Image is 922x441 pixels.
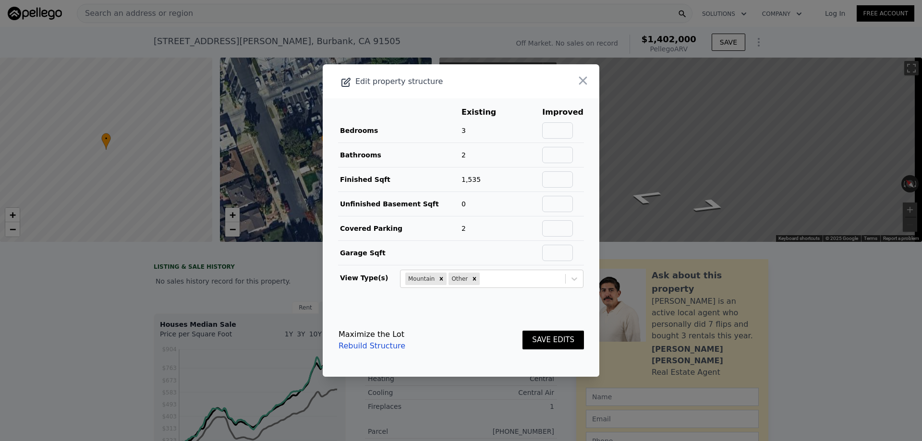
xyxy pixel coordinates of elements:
[405,273,436,285] div: Mountain
[461,151,466,159] span: 2
[461,106,511,119] th: Existing
[338,241,461,265] td: Garage Sqft
[461,225,466,232] span: 2
[449,273,469,285] div: Other
[338,143,461,167] td: Bathrooms
[436,273,447,285] div: Remove Mountain
[338,119,461,143] td: Bedrooms
[338,216,461,241] td: Covered Parking
[461,127,466,134] span: 3
[461,200,466,208] span: 0
[338,192,461,216] td: Unfinished Basement Sqft
[338,167,461,192] td: Finished Sqft
[469,273,480,285] div: Remove Other
[323,75,544,88] div: Edit property structure
[522,331,584,349] button: SAVE EDITS
[339,340,405,352] a: Rebuild Structure
[338,265,400,288] td: View Type(s)
[542,106,584,119] th: Improved
[339,329,405,340] div: Maximize the Lot
[461,176,481,183] span: 1,535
